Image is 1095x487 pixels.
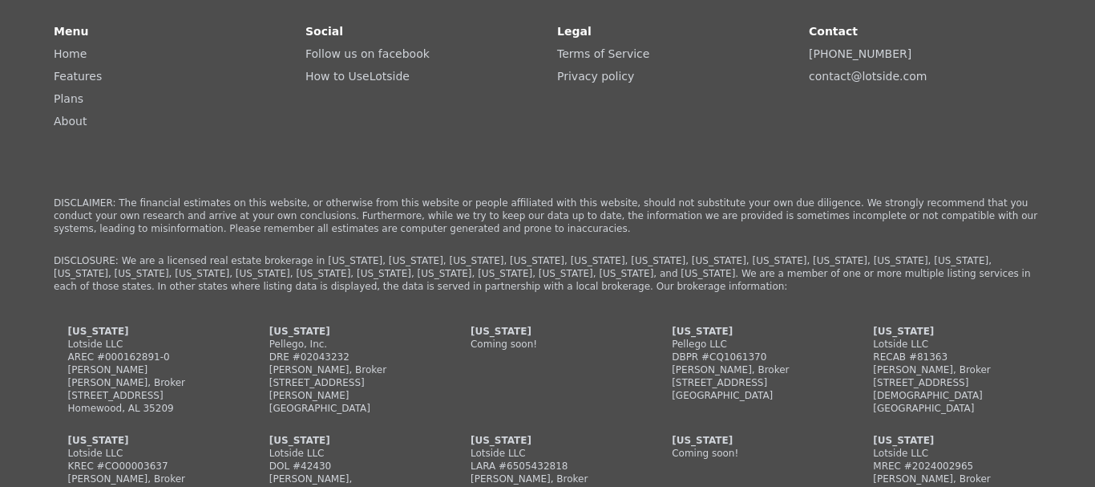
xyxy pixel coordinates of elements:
a: How to UseLotside [305,70,410,83]
div: [US_STATE] [68,325,222,338]
div: Homewood, AL 35209 [68,402,222,415]
div: Coming soon! [471,338,624,351]
a: Terms of Service [557,47,649,60]
div: [US_STATE] [873,325,1027,338]
div: [STREET_ADDRESS][PERSON_NAME] [269,376,423,402]
a: Privacy policy [557,70,634,83]
a: contact@lotside.com [809,70,927,83]
div: [US_STATE] [68,434,222,447]
a: [PHONE_NUMBER] [809,47,911,60]
p: DISCLAIMER: The financial estimates on this website, or otherwise from this website or people aff... [54,197,1041,235]
p: DISCLOSURE: We are a licensed real estate brokerage in [US_STATE], [US_STATE], [US_STATE], [US_ST... [54,254,1041,293]
div: [PERSON_NAME], Broker [68,473,222,485]
div: [US_STATE] [672,325,826,338]
div: Lotside LLC [471,447,624,460]
div: [PERSON_NAME], Broker [672,363,826,376]
a: Follow us on facebook [305,47,430,60]
div: RECAB #81363 [873,351,1027,363]
div: [PERSON_NAME], Broker [873,473,1027,485]
strong: Contact [809,25,858,38]
div: AREC #000162891-0 [68,351,222,363]
div: [PERSON_NAME], Broker [873,363,1027,376]
div: Coming soon! [672,447,826,460]
strong: Menu [54,25,88,38]
div: [PERSON_NAME] [PERSON_NAME], Broker [68,363,222,389]
div: [US_STATE] [471,434,624,447]
div: Pellego, Inc. [269,338,423,351]
div: [US_STATE] [471,325,624,338]
div: [GEOGRAPHIC_DATA] [873,402,1027,415]
div: [GEOGRAPHIC_DATA] [269,402,423,415]
a: Home [54,47,87,60]
div: [US_STATE] [873,434,1027,447]
div: [GEOGRAPHIC_DATA] [672,389,826,402]
a: About [54,115,87,128]
div: [US_STATE] [269,434,423,447]
div: DBPR #CQ1061370 [672,351,826,363]
div: DOL #42430 [269,460,423,473]
div: Pellego LLC [672,338,826,351]
a: Plans [54,92,83,105]
a: Features [54,70,102,83]
div: Lotside LLC [873,338,1027,351]
div: KREC #CO00003637 [68,460,222,473]
strong: Legal [557,25,592,38]
div: [STREET_ADDRESS] [68,389,222,402]
div: [STREET_ADDRESS][DEMOGRAPHIC_DATA] [873,376,1027,402]
div: [PERSON_NAME], Broker [471,473,624,485]
div: LARA #6505432818 [471,460,624,473]
div: Lotside LLC [68,447,222,460]
div: [US_STATE] [269,325,423,338]
div: DRE #02043232 [269,351,423,363]
div: [STREET_ADDRESS] [672,376,826,389]
div: MREC #2024002965 [873,460,1027,473]
div: [PERSON_NAME], Broker [269,363,423,376]
div: Lotside LLC [269,447,423,460]
div: Lotside LLC [68,338,222,351]
div: Lotside LLC [873,447,1027,460]
strong: Social [305,25,343,38]
div: [US_STATE] [672,434,826,447]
